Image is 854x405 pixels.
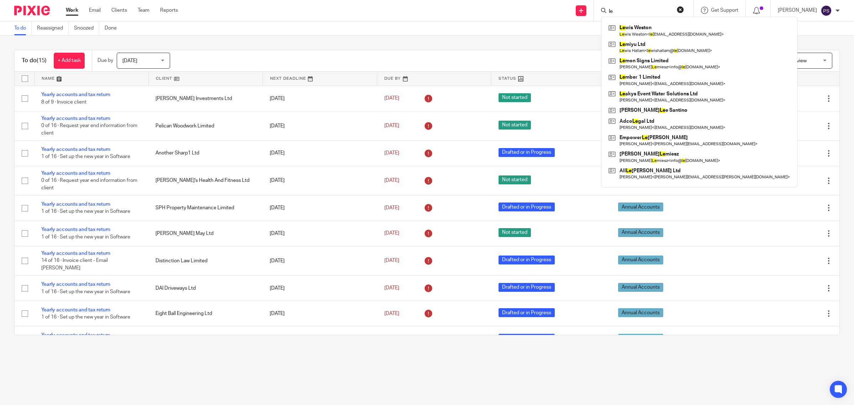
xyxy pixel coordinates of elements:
a: To do [14,21,32,35]
a: Yearly accounts and tax return [41,282,110,287]
td: [DATE] [263,301,377,326]
a: Work [66,7,78,14]
span: 1 of 16 · Set up the new year in Software [41,235,130,240]
span: [DATE] [384,311,399,316]
td: [DATE] [263,275,377,301]
span: Not started [499,93,531,102]
span: Drafted or in Progress [499,334,555,343]
a: Yearly accounts and tax return [41,171,110,176]
td: Distinction Law Limited [148,246,263,275]
a: Reports [160,7,178,14]
span: [DATE] [384,123,399,128]
span: [DATE] [384,258,399,263]
a: Yearly accounts and tax return [41,92,110,97]
span: 14 of 16 · Invoice client - Email [PERSON_NAME] [41,258,108,271]
td: SPH Property Maintenance Limited [148,195,263,221]
img: svg%3E [821,5,832,16]
span: Annual Accounts [618,202,663,211]
span: Drafted or in Progress [499,148,555,157]
span: Not started [499,121,531,130]
span: 1 of 16 · Set up the new year in Software [41,315,130,320]
span: Drafted or in Progress [499,308,555,317]
td: [DATE] [263,86,377,111]
span: 0 of 16 · Request year end information from client [41,123,137,136]
a: Yearly accounts and tax return [41,227,110,232]
span: Get Support [711,8,738,13]
span: Annual Accounts [618,334,663,343]
td: [PERSON_NAME]'s Health And Fitness Ltd [148,166,263,195]
td: Eight Ball Engineering Ltd [148,301,263,326]
td: [DATE] [263,141,377,166]
a: Yearly accounts and tax return [41,202,110,207]
span: 8 of 9 · Invoice client [41,100,86,105]
span: Annual Accounts [618,256,663,264]
span: Annual Accounts [618,308,663,317]
a: Done [105,21,122,35]
span: [DATE] [384,231,399,236]
td: [DATE] [263,166,377,195]
a: + Add task [54,53,85,69]
button: Clear [677,6,684,13]
span: 1 of 16 · Set up the new year in Software [41,154,130,159]
a: Yearly accounts and tax return [41,333,110,338]
a: Yearly accounts and tax return [41,307,110,312]
span: [DATE] [384,178,399,183]
span: Not started [499,228,531,237]
a: Email [89,7,101,14]
span: [DATE] [384,205,399,210]
td: Another Sharp1 Ltd [148,141,263,166]
span: Drafted or in Progress [499,202,555,211]
a: Clients [111,7,127,14]
td: [DATE] [263,195,377,221]
span: 1 of 16 · Set up the new year in Software [41,289,130,294]
a: Yearly accounts and tax return [41,116,110,121]
span: Annual Accounts [618,283,663,292]
span: Drafted or in Progress [499,256,555,264]
span: [DATE] [122,58,137,63]
a: Yearly accounts and tax return [41,147,110,152]
td: [DATE] [263,326,377,352]
p: Due by [97,57,113,64]
td: Pelican Woodwork Limited [148,111,263,140]
a: Reassigned [37,21,69,35]
span: [DATE] [384,96,399,101]
span: [DATE] [384,286,399,291]
span: Not started [499,175,531,184]
td: DAI Driveways Ltd [148,275,263,301]
td: [PERSON_NAME] May Ltd [148,221,263,246]
td: [DATE] [263,111,377,140]
a: Yearly accounts and tax return [41,251,110,256]
input: Search [608,9,672,15]
span: Drafted or in Progress [499,283,555,292]
span: 1 of 16 · Set up the new year in Software [41,209,130,214]
span: Annual Accounts [618,228,663,237]
td: Magic Wholesale Ltd [148,326,263,352]
p: [PERSON_NAME] [778,7,817,14]
td: [DATE] [263,221,377,246]
a: Snoozed [74,21,99,35]
td: [PERSON_NAME] Investments Ltd [148,86,263,111]
span: [DATE] [384,151,399,156]
span: (15) [37,58,47,63]
span: 0 of 16 · Request year end information from client [41,178,137,190]
td: [DATE] [263,246,377,275]
img: Pixie [14,6,50,15]
h1: To do [22,57,47,64]
a: Team [138,7,149,14]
